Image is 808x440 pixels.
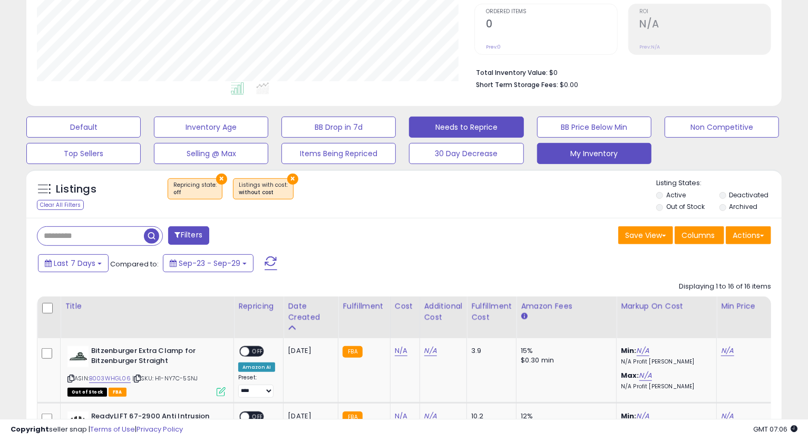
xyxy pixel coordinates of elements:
[486,18,617,32] h2: 0
[11,424,49,434] strong: Copyright
[67,412,89,433] img: 31k8o35BZ4L._SL40_.jpg
[424,346,437,356] a: N/A
[640,18,771,32] h2: N/A
[621,358,708,366] p: N/A Profit [PERSON_NAME]
[216,174,227,185] button: ×
[239,189,288,196] div: without cost
[281,143,396,164] button: Items Being Repriced
[288,412,330,421] div: [DATE]
[154,117,268,138] button: Inventory Age
[521,412,608,421] div: 12%
[179,258,240,269] span: Sep-23 - Sep-29
[395,301,415,312] div: Cost
[621,301,712,312] div: Markup on Cost
[521,346,608,356] div: 15%
[637,346,649,356] a: N/A
[67,346,226,395] div: ASIN:
[109,388,126,397] span: FBA
[675,226,724,244] button: Columns
[656,178,782,188] p: Listing States:
[395,346,407,356] a: N/A
[281,117,396,138] button: BB Drop in 7d
[621,370,639,380] b: Max:
[640,9,771,15] span: ROI
[173,181,217,197] span: Repricing state :
[26,143,141,164] button: Top Sellers
[726,226,771,244] button: Actions
[26,117,141,138] button: Default
[521,356,608,365] div: $0.30 min
[617,296,717,338] th: The percentage added to the cost of goods (COGS) that forms the calculator for Min & Max prices.
[537,117,651,138] button: BB Price Below Min
[729,202,757,211] label: Archived
[91,346,219,368] b: Bitzenburger Extra Clamp for Bitzenburger Straight
[424,411,437,422] a: N/A
[89,374,131,383] a: B003WHGL06
[521,312,527,321] small: Amazon Fees.
[521,301,612,312] div: Amazon Fees
[343,346,362,358] small: FBA
[56,182,96,197] h5: Listings
[288,346,330,356] div: [DATE]
[54,258,95,269] span: Last 7 Days
[168,226,209,245] button: Filters
[621,346,637,356] b: Min:
[38,254,109,272] button: Last 7 Days
[621,411,637,421] b: Min:
[618,226,673,244] button: Save View
[137,424,183,434] a: Privacy Policy
[753,424,797,434] span: 2025-10-7 07:06 GMT
[560,80,578,90] span: $0.00
[395,411,407,422] a: N/A
[249,347,266,356] span: OFF
[409,143,523,164] button: 30 Day Decrease
[666,190,686,199] label: Active
[343,412,362,423] small: FBA
[476,68,548,77] b: Total Inventory Value:
[666,202,705,211] label: Out of Stock
[721,411,734,422] a: N/A
[665,117,779,138] button: Non Competitive
[238,374,275,398] div: Preset:
[476,80,558,89] b: Short Term Storage Fees:
[682,230,715,241] span: Columns
[238,301,279,312] div: Repricing
[65,301,229,312] div: Title
[729,190,768,199] label: Deactivated
[679,282,771,292] div: Displaying 1 to 16 of 16 items
[239,181,288,197] span: Listings with cost :
[238,362,275,372] div: Amazon AI
[409,117,523,138] button: Needs to Reprice
[486,9,617,15] span: Ordered Items
[640,44,660,50] small: Prev: N/A
[173,189,217,196] div: off
[37,200,84,210] div: Clear All Filters
[343,301,385,312] div: Fulfillment
[639,370,652,381] a: N/A
[110,259,159,269] span: Compared to:
[721,301,775,312] div: Min Price
[721,346,734,356] a: N/A
[11,425,183,435] div: seller snap | |
[67,346,89,367] img: 41uiXlwsXEL._SL40_.jpg
[249,412,266,421] span: OFF
[91,412,219,434] b: ReadyLIFT 67-2900 Anti Intrusion Beams For Ford Ranger RWD, 4WD
[163,254,254,272] button: Sep-23 - Sep-29
[637,411,649,422] a: N/A
[132,374,198,382] span: | SKU: H1-NY7C-5SNJ
[486,44,501,50] small: Prev: 0
[471,412,508,421] div: 10.2
[424,301,463,323] div: Additional Cost
[154,143,268,164] button: Selling @ Max
[621,383,708,390] p: N/A Profit [PERSON_NAME]
[471,301,512,323] div: Fulfillment Cost
[288,301,334,323] div: Date Created
[67,388,107,397] span: All listings that are currently out of stock and unavailable for purchase on Amazon
[287,174,298,185] button: ×
[90,424,135,434] a: Terms of Use
[537,143,651,164] button: My Inventory
[471,346,508,356] div: 3.9
[476,65,763,78] li: $0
